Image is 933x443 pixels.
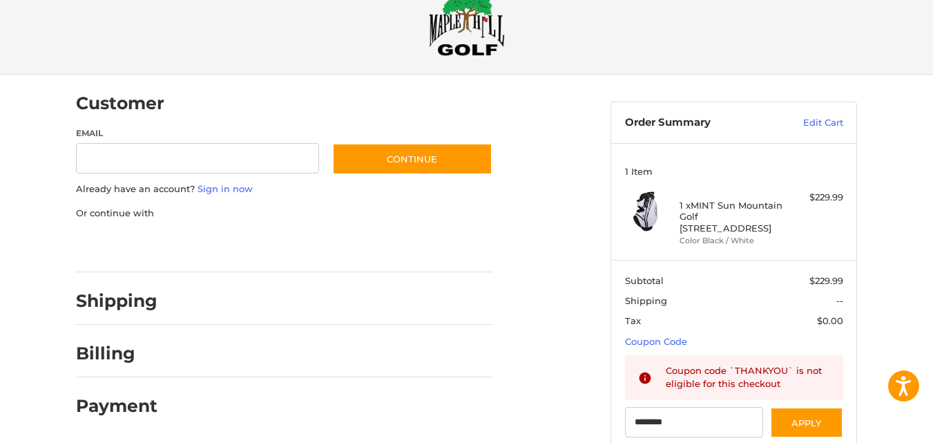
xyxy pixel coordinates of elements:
[625,295,667,306] span: Shipping
[625,336,687,347] a: Coupon Code
[680,200,785,234] h4: 1 x MINT Sun Mountain Golf [STREET_ADDRESS]
[770,407,843,438] button: Apply
[809,275,843,286] span: $229.99
[773,116,843,130] a: Edit Cart
[625,166,843,177] h3: 1 Item
[76,127,319,140] label: Email
[836,295,843,306] span: --
[789,191,843,205] div: $229.99
[666,364,830,391] div: Coupon code `THANKYOU` is not eligible for this checkout
[625,315,641,326] span: Tax
[76,395,157,417] h2: Payment
[76,343,157,364] h2: Billing
[817,315,843,326] span: $0.00
[625,116,773,130] h3: Order Summary
[198,183,253,194] a: Sign in now
[76,207,492,220] p: Or continue with
[76,290,157,312] h2: Shipping
[72,234,175,258] iframe: PayPal-paypal
[76,182,492,196] p: Already have an account?
[680,235,785,247] li: Color Black / White
[332,143,492,175] button: Continue
[76,93,164,114] h2: Customer
[819,406,933,443] iframe: Google Customer Reviews
[625,407,764,438] input: Gift Certificate or Coupon Code
[625,275,664,286] span: Subtotal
